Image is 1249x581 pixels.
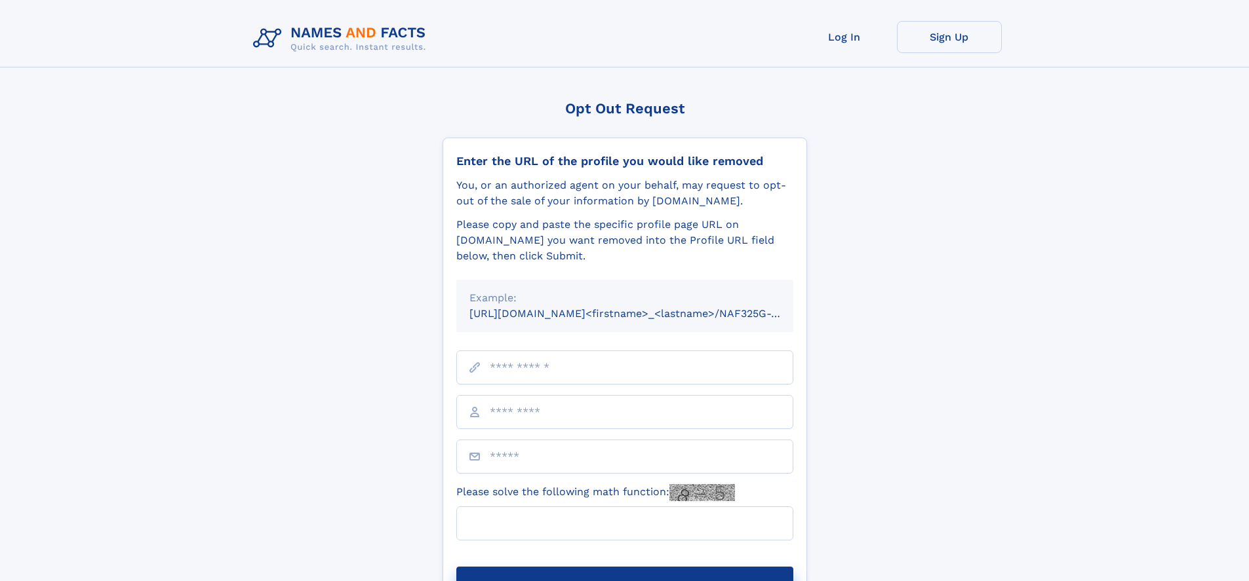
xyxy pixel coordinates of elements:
[248,21,437,56] img: Logo Names and Facts
[456,154,793,168] div: Enter the URL of the profile you would like removed
[456,178,793,209] div: You, or an authorized agent on your behalf, may request to opt-out of the sale of your informatio...
[443,100,807,117] div: Opt Out Request
[456,484,735,501] label: Please solve the following math function:
[469,307,818,320] small: [URL][DOMAIN_NAME]<firstname>_<lastname>/NAF325G-xxxxxxxx
[456,217,793,264] div: Please copy and paste the specific profile page URL on [DOMAIN_NAME] you want removed into the Pr...
[469,290,780,306] div: Example:
[897,21,1002,53] a: Sign Up
[792,21,897,53] a: Log In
